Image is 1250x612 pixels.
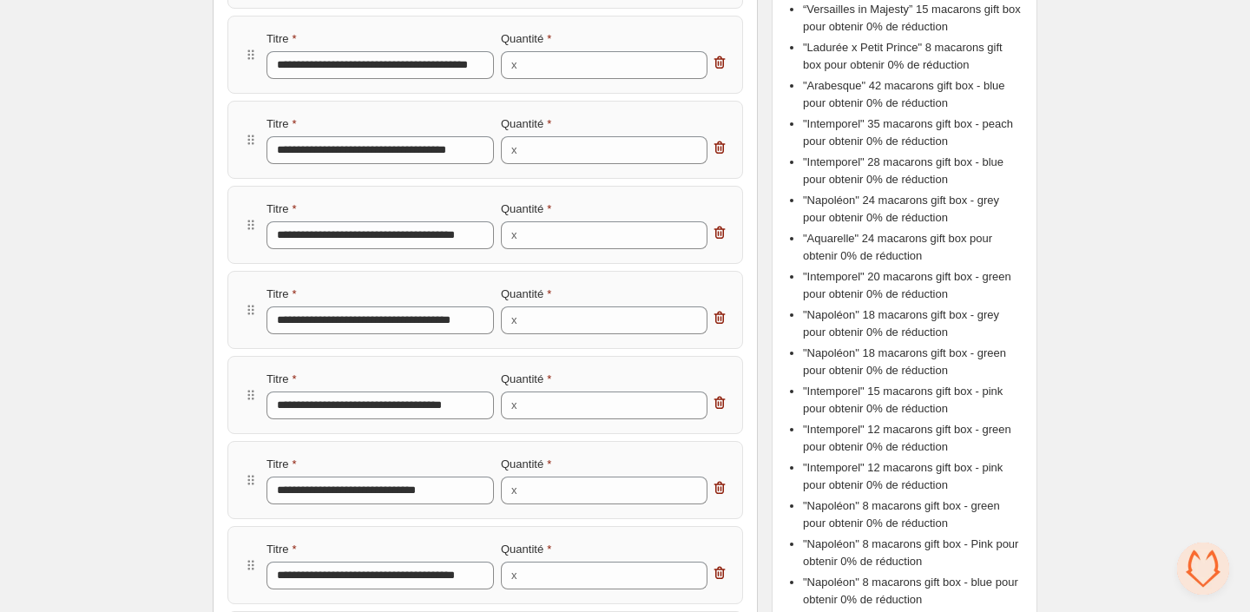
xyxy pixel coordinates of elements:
[803,383,1023,418] li: "Intemporel" 15 macarons gift box - pink pour obtenir 0% de réduction
[803,230,1023,265] li: "Aquarelle" 24 macarons gift box pour obtenir 0% de réduction
[803,574,1023,609] li: "Napoléon" 8 macarons gift box - blue pour obtenir 0% de réduction
[501,201,551,218] label: Quantité
[803,459,1023,494] li: "Intemporel" 12 macarons gift box - pink pour obtenir 0% de réduction
[511,312,517,329] div: x
[266,371,297,388] label: Titre
[266,541,297,558] label: Titre
[803,345,1023,379] li: "Napoléon" 18 macarons gift box - green pour obtenir 0% de réduction
[266,201,297,218] label: Titre
[803,115,1023,150] li: "Intemporel" 35 macarons gift box - peach pour obtenir 0% de réduction
[266,115,297,133] label: Titre
[803,39,1023,74] li: "Ladurée x Petit Prince" 8 macarons gift box pour obtenir 0% de réduction
[803,497,1023,532] li: "Napoléon" 8 macarons gift box - green pour obtenir 0% de réduction
[501,115,551,133] label: Quantité
[266,30,297,48] label: Titre
[803,306,1023,341] li: "Napoléon" 18 macarons gift box - grey pour obtenir 0% de réduction
[266,456,297,473] label: Titre
[501,286,551,303] label: Quantité
[803,268,1023,303] li: "Intemporel" 20 macarons gift box - green pour obtenir 0% de réduction
[803,536,1023,570] li: "Napoléon" 8 macarons gift box - Pink pour obtenir 0% de réduction
[511,482,517,499] div: x
[803,1,1023,36] li: “Versailles in Majesty” 15 macarons gift box pour obtenir 0% de réduction
[803,77,1023,112] li: "Arabesque" 42 macarons gift box - blue pour obtenir 0% de réduction
[511,397,517,414] div: x
[511,227,517,244] div: x
[501,456,551,473] label: Quantité
[511,567,517,584] div: x
[266,286,297,303] label: Titre
[803,192,1023,227] li: "Napoléon" 24 macarons gift box - grey pour obtenir 0% de réduction
[501,371,551,388] label: Quantité
[803,154,1023,188] li: "Intemporel" 28 macarons gift box - blue pour obtenir 0% de réduction
[501,541,551,558] label: Quantité
[501,30,551,48] label: Quantité
[1177,543,1229,595] div: Open chat
[511,56,517,74] div: x
[803,421,1023,456] li: "Intemporel" 12 macarons gift box - green pour obtenir 0% de réduction
[511,141,517,159] div: x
